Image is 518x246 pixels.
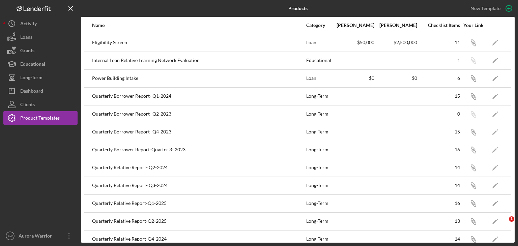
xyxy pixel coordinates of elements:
div: Long-Term [306,213,332,230]
div: Category [306,23,332,28]
button: Dashboard [3,84,78,98]
div: Quarterly Relative Report-Q2-2025 [92,213,306,230]
div: Dashboard [20,84,43,99]
div: 14 [418,165,460,170]
div: 16 [418,201,460,206]
div: $50,000 [332,40,374,45]
div: Aurora Warrior [17,229,61,244]
div: Long-Term [20,71,42,86]
div: Long-Term [306,195,332,212]
div: 16 [418,147,460,152]
b: Products [288,6,308,11]
button: Product Templates [3,111,78,125]
div: Long-Term [306,106,332,123]
div: Loan [306,70,332,87]
div: Checklist Items [418,23,460,28]
div: Quarterly Borrower Report-Quarter 3- 2023 [92,142,306,158]
div: 13 [418,218,460,224]
button: Clients [3,98,78,111]
div: Internal Loan Relative Learning Network Evaluation [92,52,306,69]
div: Eligibility Screen [92,34,306,51]
button: Grants [3,44,78,57]
div: Your Link [461,23,486,28]
button: New Template [466,3,515,13]
div: Loans [20,30,32,45]
div: Long-Term [306,142,332,158]
div: Long-Term [306,177,332,194]
div: Grants [20,44,34,59]
div: Loan [306,34,332,51]
div: Long-Term [306,159,332,176]
div: 14 [418,236,460,242]
div: Quarterly Borrower Report- Q2-2023 [92,106,306,123]
div: 0 [418,111,460,117]
div: Educational [20,57,45,72]
div: Quarterly Relative Report- Q3-2024 [92,177,306,194]
div: Long-Term [306,124,332,141]
div: 11 [418,40,460,45]
div: Quarterly Relative Report-Q1-2025 [92,195,306,212]
div: Activity [20,17,37,32]
div: 6 [418,75,460,81]
button: Educational [3,57,78,71]
button: Activity [3,17,78,30]
div: Product Templates [20,111,60,126]
div: 1 [418,58,460,63]
div: 14 [418,183,460,188]
div: $0 [332,75,374,81]
div: Quarterly Relative Report- Q2-2024 [92,159,306,176]
div: Quarterly Borrower Report- Q4-2023 [92,124,306,141]
div: Name [92,23,306,28]
div: Educational [306,52,332,69]
button: Loans [3,30,78,44]
span: 1 [509,216,514,222]
div: Power Building Intake [92,70,306,87]
div: New Template [470,3,500,13]
button: Long-Term [3,71,78,84]
div: Long-Term [306,88,332,105]
div: Quarterly Borrower Report- Q1-2024 [92,88,306,105]
div: [PERSON_NAME] [332,23,374,28]
div: $0 [375,75,417,81]
div: 15 [418,129,460,134]
div: 15 [418,93,460,99]
button: AWAurora Warrior [3,229,78,243]
text: AW [7,234,13,238]
iframe: Intercom live chat [495,216,511,233]
div: $2,500,000 [375,40,417,45]
div: Clients [20,98,35,113]
div: [PERSON_NAME] [375,23,417,28]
